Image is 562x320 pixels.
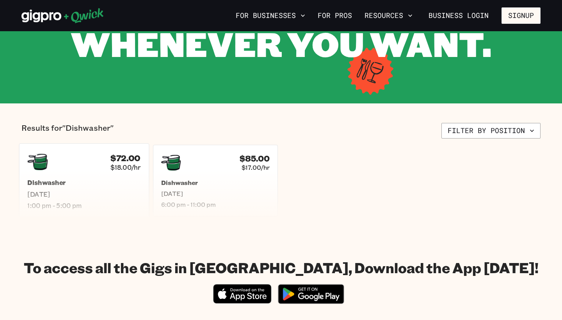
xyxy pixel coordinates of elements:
h5: Dishwasher [27,179,140,187]
button: Filter by position [441,123,541,139]
h5: Dishwasher [161,179,270,187]
img: Get it on Google Play [273,279,349,309]
a: $72.00$18.00/hrDishwasher[DATE]1:00 pm - 5:00 pm [19,143,149,218]
button: Resources [361,9,416,22]
span: 1:00 pm - 5:00 pm [27,201,140,210]
span: 6:00 pm - 11:00 pm [161,201,270,208]
span: [DATE] [27,190,140,198]
button: For Businesses [233,9,308,22]
a: Download on the App Store [213,297,272,305]
h4: $72.00 [110,153,140,163]
a: For Pros [315,9,355,22]
span: [DATE] [161,190,270,197]
h1: To access all the Gigs in [GEOGRAPHIC_DATA], Download the App [DATE]! [24,259,539,276]
a: $85.00$17.00/hrDishwasher[DATE]6:00 pm - 11:00 pm [153,145,278,217]
span: $18.00/hr [110,163,140,171]
span: $17.00/hr [242,164,270,171]
button: Signup [502,7,541,24]
h4: $85.00 [240,154,270,164]
p: Results for "Dishwasher" [21,123,114,139]
a: Business Login [422,7,495,24]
